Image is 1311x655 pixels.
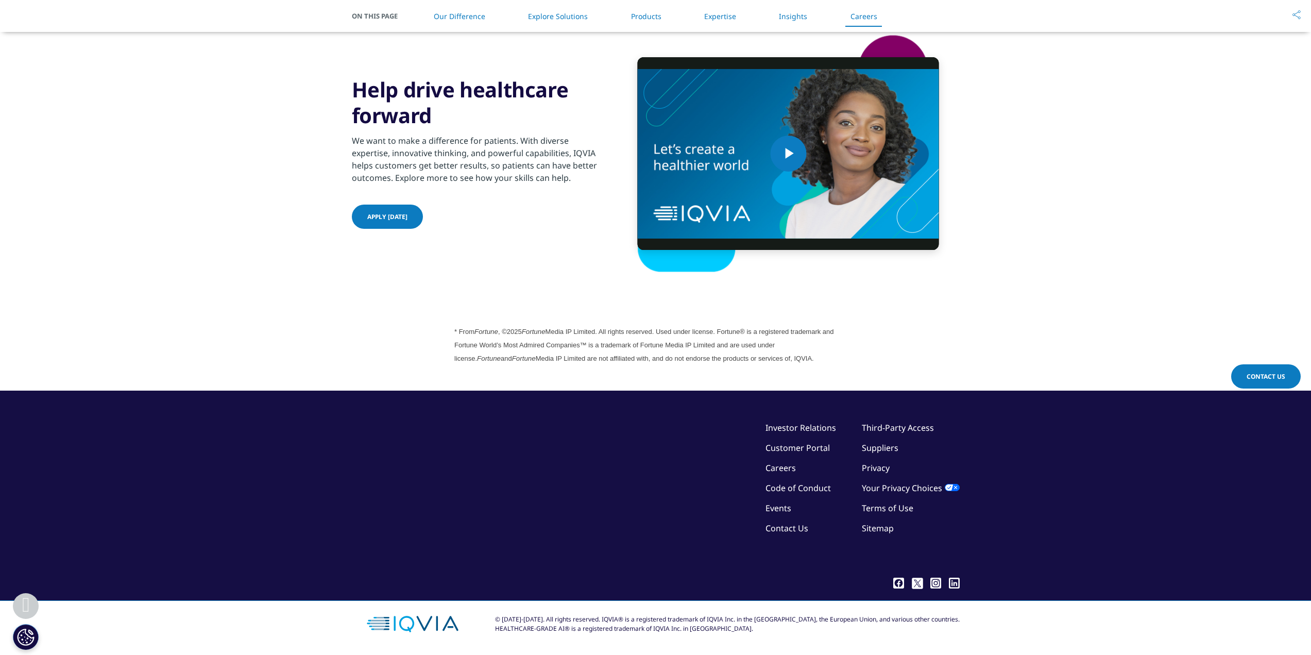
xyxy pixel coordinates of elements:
[522,328,546,335] em: Fortune
[862,422,934,433] a: Third-Party Access
[536,355,814,362] span: Media IP Limited are not affiliated with, and do not endorse the products or services of, IQVIA.
[352,128,602,184] div: We want to make a difference for patients. With diverse expertise, innovative thinking, and power...
[862,523,894,534] a: Sitemap
[352,77,602,128] h3: Help drive healthcare forward
[352,205,423,229] a: Apply [DATE]
[765,523,808,534] a: Contact Us
[704,11,736,21] a: Expertise
[765,502,791,514] a: Events
[1231,364,1301,389] a: Contact Us
[512,355,536,362] em: Fortune
[617,34,960,273] img: shape-2.png
[862,482,960,494] a: Your Privacy Choices
[779,11,807,21] a: Insights
[862,442,898,454] a: Suppliers
[352,11,408,21] span: On This Page
[367,212,407,221] span: Apply [DATE]
[454,328,834,362] span: Media IP Limited. All rights reserved. Used under license. Fortune® is a registered trademark and...
[474,328,498,335] em: Fortune
[495,615,960,633] div: © [DATE]-[DATE]. All rights reserved. IQVIA® is a registered trademark of IQVIA Inc. in the [GEOG...
[765,442,830,454] a: Customer Portal
[765,422,836,433] a: Investor Relations
[638,57,939,250] video-js: Video Player
[477,355,501,362] em: Fortune
[528,11,588,21] a: Explore Solutions
[498,328,522,335] span: , ©2025
[501,355,512,362] span: and
[631,11,661,21] a: Products
[13,624,39,650] button: Cookies Settings
[850,11,877,21] a: Careers
[765,482,831,494] a: Code of Conduct
[454,328,474,335] span: * From
[434,11,485,21] a: Our Difference
[1247,372,1285,381] span: Contact Us
[765,462,796,474] a: Careers
[862,462,890,474] a: Privacy
[770,136,806,172] button: Play Video
[862,502,913,514] a: Terms of Use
